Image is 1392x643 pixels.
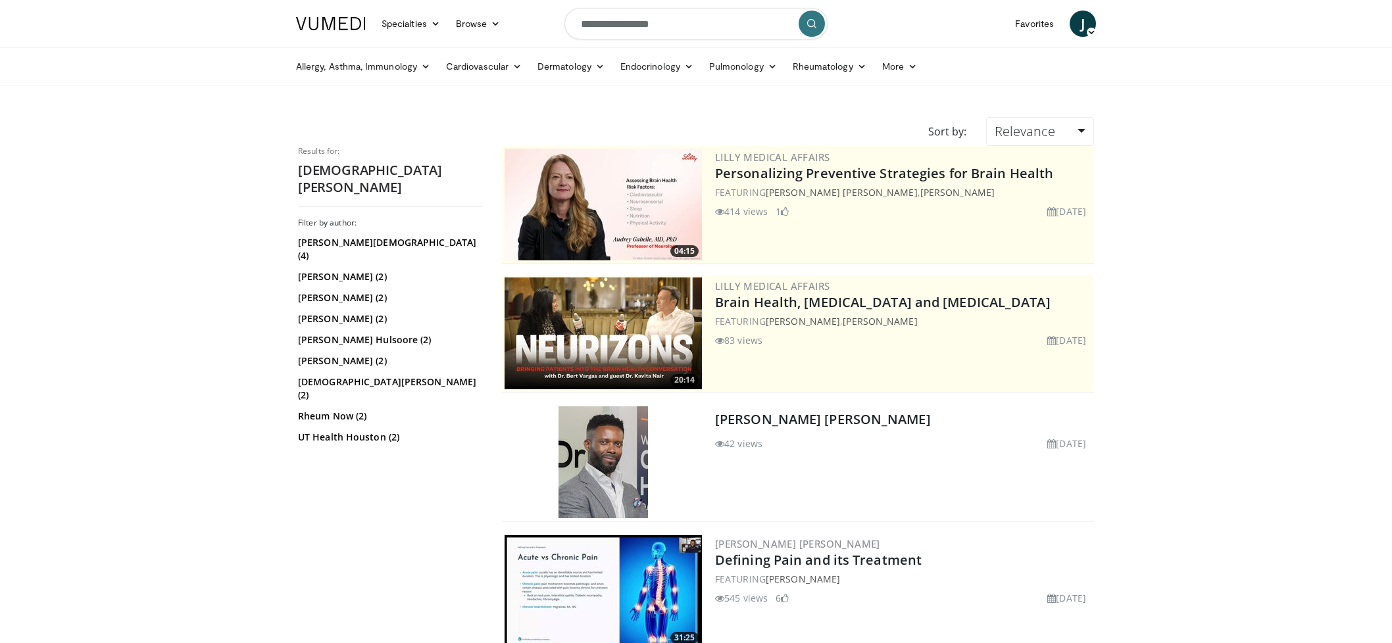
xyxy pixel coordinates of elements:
a: Brain Health, [MEDICAL_DATA] and [MEDICAL_DATA] [715,293,1051,311]
a: [PERSON_NAME] (2) [298,270,479,283]
li: [DATE] [1047,204,1086,218]
img: c3be7821-a0a3-4187-927a-3bb177bd76b4.png.300x170_q85_crop-smart_upscale.jpg [505,149,702,260]
li: 414 views [715,204,768,218]
div: Sort by: [918,117,976,146]
p: Results for: [298,146,482,156]
h2: [DEMOGRAPHIC_DATA][PERSON_NAME] [298,162,482,196]
a: UT Health Houston (2) [298,431,479,444]
span: 20:14 [670,374,699,386]
a: Dermatology [530,53,612,80]
a: [PERSON_NAME] (2) [298,291,479,304]
span: 04:15 [670,245,699,257]
a: 04:15 [505,149,702,260]
a: [PERSON_NAME] (2) [298,354,479,368]
a: Specialties [374,11,448,37]
a: 20:14 [505,277,702,389]
h3: Filter by author: [298,218,482,228]
li: [DATE] [1047,333,1086,347]
span: Relevance [995,122,1055,140]
a: [PERSON_NAME] Hulsoore (2) [298,333,479,346]
input: Search topics, interventions [564,8,828,39]
a: Rheumatology [785,53,874,80]
a: [PERSON_NAME] [920,186,995,199]
a: Rheum Now (2) [298,410,479,423]
a: Pulmonology [701,53,785,80]
li: 545 views [715,591,768,605]
a: Lilly Medical Affairs [715,151,830,164]
li: 42 views [715,437,762,450]
a: Defining Pain and its Treatment [715,551,922,569]
img: ca157f26-4c4a-49fd-8611-8e91f7be245d.png.300x170_q85_crop-smart_upscale.jpg [505,277,702,389]
li: 1 [776,204,789,218]
a: [PERSON_NAME][DEMOGRAPHIC_DATA] (4) [298,236,479,262]
a: [PERSON_NAME] [PERSON_NAME] [766,186,918,199]
a: Favorites [1007,11,1062,37]
a: Endocrinology [612,53,701,80]
div: FEATURING , [715,314,1091,328]
a: [PERSON_NAME] (2) [298,312,479,325]
img: Dr. Asare Christian [559,406,648,518]
div: FEATURING [715,572,1091,586]
a: [PERSON_NAME] [PERSON_NAME] [715,537,880,550]
li: [DATE] [1047,591,1086,605]
li: [DATE] [1047,437,1086,450]
img: VuMedi Logo [296,17,366,30]
a: [PERSON_NAME] [PERSON_NAME] [715,410,931,428]
a: Personalizing Preventive Strategies for Brain Health [715,164,1053,182]
a: Lilly Medical Affairs [715,279,830,293]
a: Browse [448,11,509,37]
a: Allergy, Asthma, Immunology [288,53,438,80]
a: [PERSON_NAME] [766,573,840,585]
div: FEATURING , [715,185,1091,199]
a: J [1070,11,1096,37]
a: More [874,53,925,80]
a: [DEMOGRAPHIC_DATA][PERSON_NAME] (2) [298,375,479,402]
a: [PERSON_NAME] [766,315,840,327]
li: 6 [776,591,789,605]
a: Cardiovascular [438,53,530,80]
li: 83 views [715,333,762,347]
a: [PERSON_NAME] [843,315,917,327]
a: Relevance [986,117,1094,146]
